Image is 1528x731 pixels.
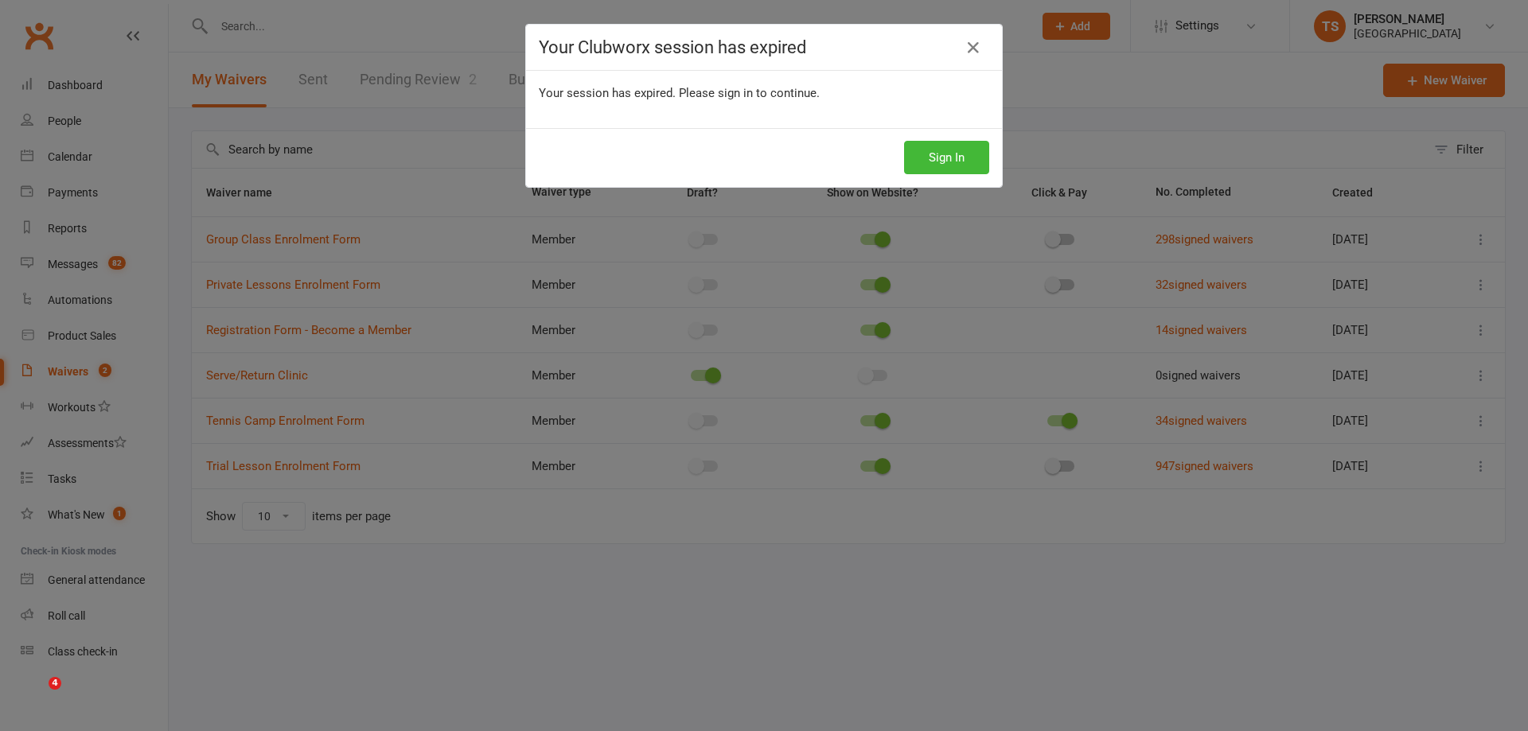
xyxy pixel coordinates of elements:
button: Sign In [904,141,989,174]
span: Your session has expired. Please sign in to continue. [539,86,820,100]
a: Close [961,35,986,60]
iframe: Intercom live chat [16,677,54,715]
span: 4 [49,677,61,690]
h4: Your Clubworx session has expired [539,37,989,57]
